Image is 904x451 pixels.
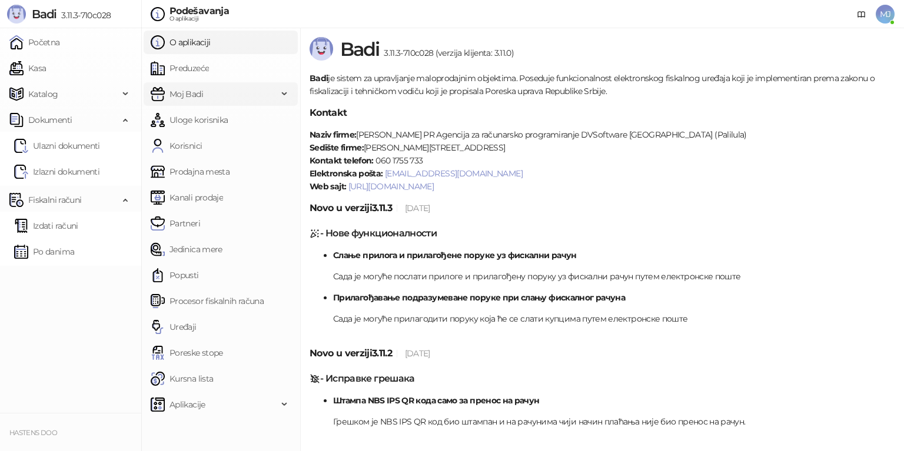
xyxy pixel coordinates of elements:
strong: Прилагођавање подразумеване поруке при слању фискалног рачуна [333,292,625,303]
h5: Novo u verziji 3.11.3 [310,201,895,215]
a: [EMAIL_ADDRESS][DOMAIN_NAME] [385,168,523,179]
span: 3.11.3-710c028 [56,10,111,21]
p: Сада је могуће послати прилоге и прилагођену поруку уз фискални рачун путем електронске поште [333,270,895,283]
a: Ulazni dokumentiUlazni dokumenti [14,134,100,158]
span: Badi [32,7,56,21]
a: Dokumentacija [852,5,871,24]
strong: Слање прилога и прилагођене поруке уз фискални рачун [333,250,577,260]
a: Početna [9,31,60,54]
span: Badi [340,38,379,61]
span: [DATE] [405,203,430,213]
a: Izdati računi [14,214,78,238]
span: Fiskalni računi [28,188,81,212]
a: Izlazni dokumenti [14,160,99,183]
span: Aplikacije [169,393,205,416]
p: Грешком је NBS IPS QR код био штампан и на рачунима чији начин плаћања није био пренос на рачун. [333,415,895,428]
span: Katalog [28,82,58,106]
strong: Naziv firme: [310,129,356,140]
span: MJ [876,5,895,24]
strong: Badi [310,73,328,83]
img: Logo [310,37,333,61]
p: [PERSON_NAME] PR Agencija za računarsko programiranje DVSoftware [GEOGRAPHIC_DATA] (Palilula) [PE... [310,128,895,193]
strong: Sedište firme: [310,142,364,153]
a: Jedinica mere [151,238,222,261]
div: Podešavanja [169,6,229,16]
span: 3.11.3-710c028 (verzija klijenta: 3.11.0) [379,48,514,58]
small: HASTENS DOO [9,429,57,437]
h5: - Нове функционалности [310,226,895,240]
a: Kanali prodaje [151,186,223,209]
h5: - Исправке грешака [310,372,895,386]
a: O aplikaciji [151,31,210,54]
a: Procesor fiskalnih računa [151,289,264,313]
a: [URL][DOMAIN_NAME] [348,181,434,192]
span: [DATE] [405,348,430,359]
a: Popusti [151,263,199,287]
span: Dokumenti [28,108,72,132]
a: Uloge korisnika [151,108,228,132]
div: O aplikaciji [169,16,229,22]
a: Poreske stope [151,341,223,365]
a: Prodajna mesta [151,160,230,183]
strong: Kontakt telefon: [310,155,374,166]
a: Uređaji [151,315,197,339]
a: Partneri [151,212,200,235]
p: Сада је могуће прилагодити поруку која ће се слати купцима путем електронске поште [333,312,895,325]
img: Logo [7,5,26,24]
a: Preduzeće [151,56,209,80]
a: Korisnici [151,134,202,158]
span: Moj Badi [169,82,203,106]
p: je sistem za upravljanje maloprodajnim objektima. Poseduje funkcionalnost elektronskog fiskalnog ... [310,72,895,98]
h5: Novo u verziji 3.11.2 [310,346,895,360]
strong: Штампа NBS IPS QR кода само за пренос на рачун [333,395,540,406]
a: Po danima [14,240,74,263]
strong: Elektronska pošta: [310,168,383,179]
h5: Kontakt [310,106,895,120]
a: Kursna lista [151,367,213,390]
a: Kasa [9,56,46,80]
strong: Web sajt: [310,181,346,192]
